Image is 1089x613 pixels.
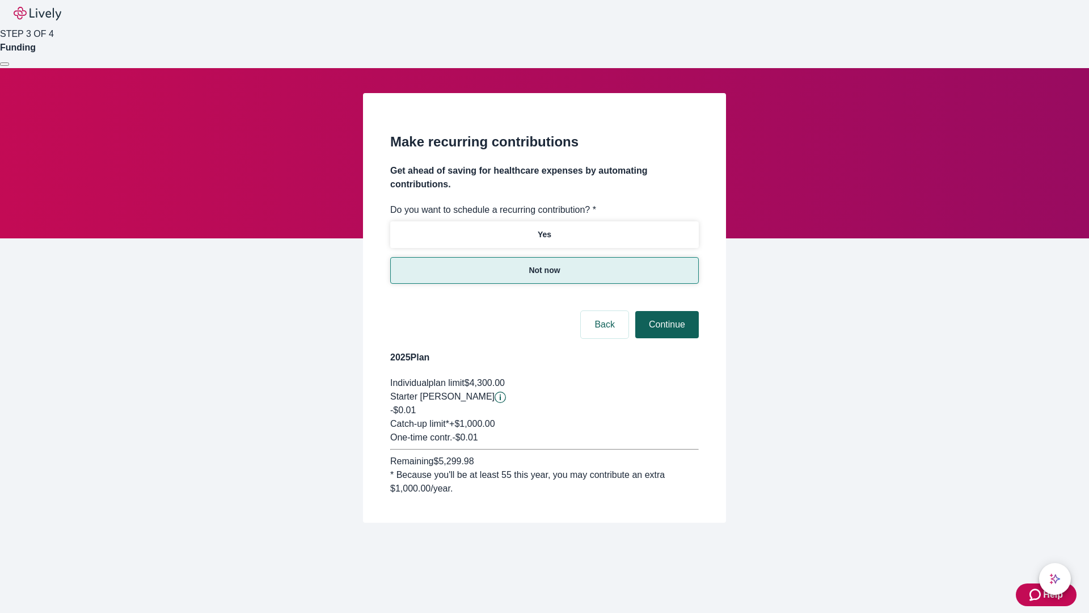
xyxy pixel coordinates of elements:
span: $5,299.98 [433,456,474,466]
button: Yes [390,221,699,248]
span: Starter [PERSON_NAME] [390,392,495,401]
span: Help [1043,588,1063,602]
div: * Because you'll be at least 55 this year, you may contribute an extra $1,000.00 /year. [390,468,699,496]
p: Yes [538,229,551,241]
h4: 2025 Plan [390,351,699,364]
svg: Lively AI Assistant [1049,573,1061,585]
button: Zendesk support iconHelp [1016,583,1077,606]
svg: Starter penny details [495,392,506,403]
button: Back [581,311,628,338]
span: Catch-up limit* [390,419,449,429]
h2: Make recurring contributions [390,132,699,152]
span: - $0.01 [452,433,478,442]
p: Not now [529,264,560,276]
img: Lively [14,7,61,20]
button: chat [1039,563,1071,595]
span: -$0.01 [390,405,416,415]
span: + $1,000.00 [449,419,495,429]
h4: Get ahead of saving for healthcare expenses by automating contributions. [390,164,699,191]
button: Continue [635,311,699,338]
button: Not now [390,257,699,284]
span: One-time contr. [390,433,452,442]
svg: Zendesk support icon [1029,588,1043,602]
span: Remaining [390,456,433,466]
button: Lively will contribute $0.01 to establish your account [495,392,506,403]
label: Do you want to schedule a recurring contribution? * [390,203,596,217]
span: $4,300.00 [465,378,505,388]
span: Individual plan limit [390,378,465,388]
